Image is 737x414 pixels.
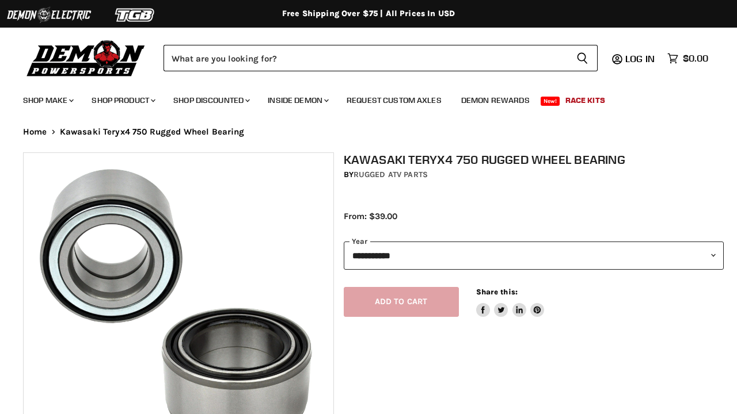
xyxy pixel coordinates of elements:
select: year [344,241,724,270]
ul: Main menu [14,84,705,112]
aside: Share this: [476,287,545,317]
span: Kawasaki Teryx4 750 Rugged Wheel Bearing [60,127,245,137]
h1: Kawasaki Teryx4 750 Rugged Wheel Bearing [344,152,724,167]
img: Demon Electric Logo 2 [6,4,92,26]
a: Inside Demon [259,89,336,112]
a: Demon Rewards [453,89,538,112]
span: $0.00 [683,53,708,64]
img: TGB Logo 2 [92,4,178,26]
img: Demon Powersports [23,37,149,78]
a: Race Kits [557,89,614,112]
a: Rugged ATV Parts [354,170,428,179]
a: Log in [620,53,662,64]
a: Home [23,127,47,137]
div: by [344,168,724,181]
a: Shop Make [14,89,81,112]
a: $0.00 [662,50,714,67]
a: Request Custom Axles [338,89,450,112]
span: From: $39.00 [344,211,397,221]
button: Search [567,45,598,71]
a: Shop Discounted [165,89,257,112]
span: Log in [625,53,655,64]
input: Search [164,45,567,71]
a: Shop Product [83,89,162,112]
form: Product [164,45,598,71]
span: Share this: [476,287,518,296]
span: New! [541,97,560,106]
